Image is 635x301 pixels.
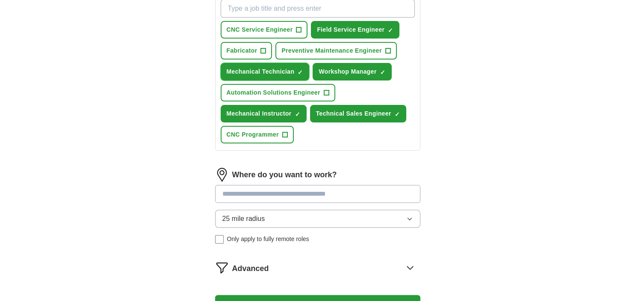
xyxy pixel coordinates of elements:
button: Mechanical Technician✓ [221,63,310,80]
span: Only apply to fully remote roles [227,235,309,244]
span: ✓ [388,27,393,34]
span: CNC Programmer [227,130,279,139]
button: Mechanical Instructor✓ [221,105,307,122]
label: Where do you want to work? [232,169,337,181]
input: Only apply to fully remote roles [215,235,224,244]
span: Advanced [232,263,269,274]
span: Mechanical Instructor [227,109,292,118]
span: 25 mile radius [222,214,265,224]
span: CNC Service Engineer [227,25,293,34]
span: Field Service Engineer [317,25,384,34]
button: Workshop Manager✓ [313,63,391,80]
span: ✓ [395,111,400,118]
span: ✓ [298,69,303,76]
span: ✓ [295,111,300,118]
span: Fabricator [227,46,257,55]
img: location.png [215,168,229,182]
button: Preventive Maintenance Engineer [275,42,396,60]
img: filter [215,261,229,274]
span: Preventive Maintenance Engineer [281,46,381,55]
button: CNC Service Engineer [221,21,308,39]
button: Technical Sales Engineer✓ [310,105,406,122]
button: Automation Solutions Engineer [221,84,335,101]
button: 25 mile radius [215,210,420,228]
button: CNC Programmer [221,126,294,143]
span: Workshop Manager [319,67,376,76]
span: Technical Sales Engineer [316,109,391,118]
button: Field Service Engineer✓ [311,21,399,39]
span: Mechanical Technician [227,67,295,76]
span: ✓ [380,69,385,76]
span: Automation Solutions Engineer [227,88,320,97]
button: Fabricator [221,42,272,60]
